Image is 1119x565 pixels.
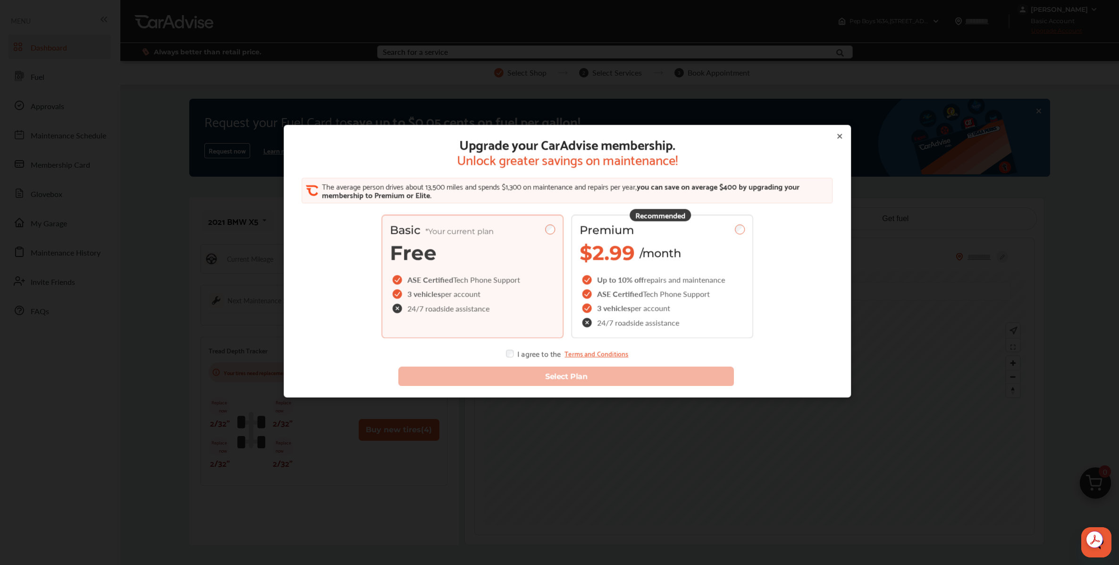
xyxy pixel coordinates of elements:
[597,288,643,299] span: ASE Certified
[441,288,480,299] span: per account
[407,274,453,285] span: ASE Certified
[390,240,437,265] span: Free
[564,350,628,357] a: Terms and Conditions
[390,223,494,237] span: Basic
[306,184,318,197] img: CA_CheckIcon.cf4f08d4.svg
[580,240,635,265] span: $2.99
[597,319,679,326] span: 24/7 roadside assistance
[392,303,404,313] img: check-cross-icon.c68f34ea.svg
[392,289,404,299] img: checkIcon.6d469ec1.svg
[457,136,678,151] span: Upgrade your CarAdvise membership.
[582,303,593,313] img: checkIcon.6d469ec1.svg
[1081,527,1111,557] iframe: Button to launch messaging window
[322,180,637,192] span: The average person drives about 13,500 miles and spends $1,300 on maintenance and repairs per year,
[453,274,520,285] span: Tech Phone Support
[425,227,494,236] span: *Your current plan
[644,274,725,285] span: repairs and maintenance
[631,302,670,313] span: per account
[506,350,628,357] div: I agree to the
[643,288,710,299] span: Tech Phone Support
[580,223,634,237] span: Premium
[639,246,681,260] span: /month
[407,288,441,299] span: 3 vehicles
[582,275,593,284] img: checkIcon.6d469ec1.svg
[597,302,631,313] span: 3 vehicles
[630,209,691,221] div: Recommended
[582,317,593,327] img: check-cross-icon.c68f34ea.svg
[457,151,678,166] span: Unlock greater savings on maintenance!
[407,305,489,312] span: 24/7 roadside assistance
[582,289,593,299] img: checkIcon.6d469ec1.svg
[597,274,644,285] span: Up to 10% off
[322,180,799,201] span: you can save on average $400 by upgrading your membership to Premium or Elite.
[392,275,404,284] img: checkIcon.6d469ec1.svg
